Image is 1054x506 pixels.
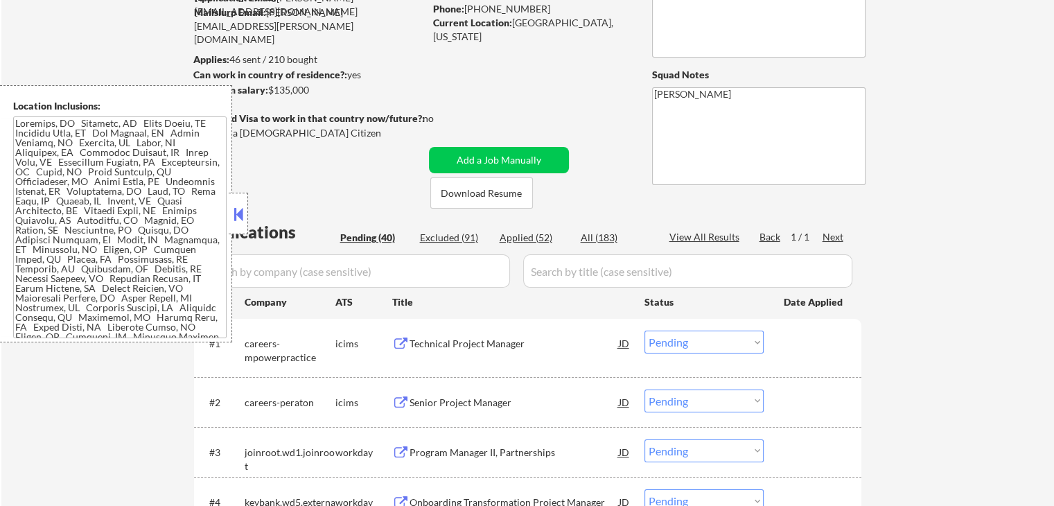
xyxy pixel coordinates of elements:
div: [GEOGRAPHIC_DATA], [US_STATE] [433,16,629,43]
div: yes [193,68,420,82]
button: Download Resume [430,177,533,209]
strong: Phone: [433,3,464,15]
div: Status [644,289,764,314]
div: JD [617,390,631,415]
div: Next [823,230,845,244]
div: JD [617,439,631,464]
div: Applications [198,224,335,241]
div: [PERSON_NAME][EMAIL_ADDRESS][PERSON_NAME][DOMAIN_NAME] [194,6,424,46]
div: #1 [209,337,234,351]
div: Title [392,295,631,309]
strong: Mailslurp Email: [194,6,266,18]
button: Add a Job Manually [429,147,569,173]
div: careers-peraton [245,396,335,410]
strong: Will need Visa to work in that country now/future?: [194,112,425,124]
div: Technical Project Manager [410,337,619,351]
div: Pending (40) [340,231,410,245]
div: [PHONE_NUMBER] [433,2,629,16]
div: Company [245,295,335,309]
div: 46 sent / 210 bought [193,53,424,67]
strong: Applies: [193,53,229,65]
div: workday [335,446,392,460]
div: 1 / 1 [791,230,823,244]
div: All (183) [581,231,650,245]
input: Search by title (case sensitive) [523,254,852,288]
div: Back [759,230,782,244]
div: View All Results [669,230,744,244]
strong: Current Location: [433,17,512,28]
div: careers-mpowerpractice [245,337,335,364]
div: Program Manager II, Partnerships [410,446,619,460]
div: #3 [209,446,234,460]
div: Excluded (91) [420,231,489,245]
div: Applied (52) [500,231,569,245]
strong: Can work in country of residence?: [193,69,347,80]
div: icims [335,396,392,410]
div: Yes, I am a [DEMOGRAPHIC_DATA] Citizen [194,126,428,140]
input: Search by company (case sensitive) [198,254,510,288]
div: Senior Project Manager [410,396,619,410]
div: joinroot.wd1.joinroot [245,446,335,473]
div: ATS [335,295,392,309]
div: Squad Notes [652,68,866,82]
div: JD [617,331,631,356]
div: Location Inclusions: [13,99,227,113]
div: no [423,112,462,125]
div: icims [335,337,392,351]
div: Date Applied [784,295,845,309]
div: $135,000 [193,83,424,97]
div: #2 [209,396,234,410]
strong: Minimum salary: [193,84,268,96]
